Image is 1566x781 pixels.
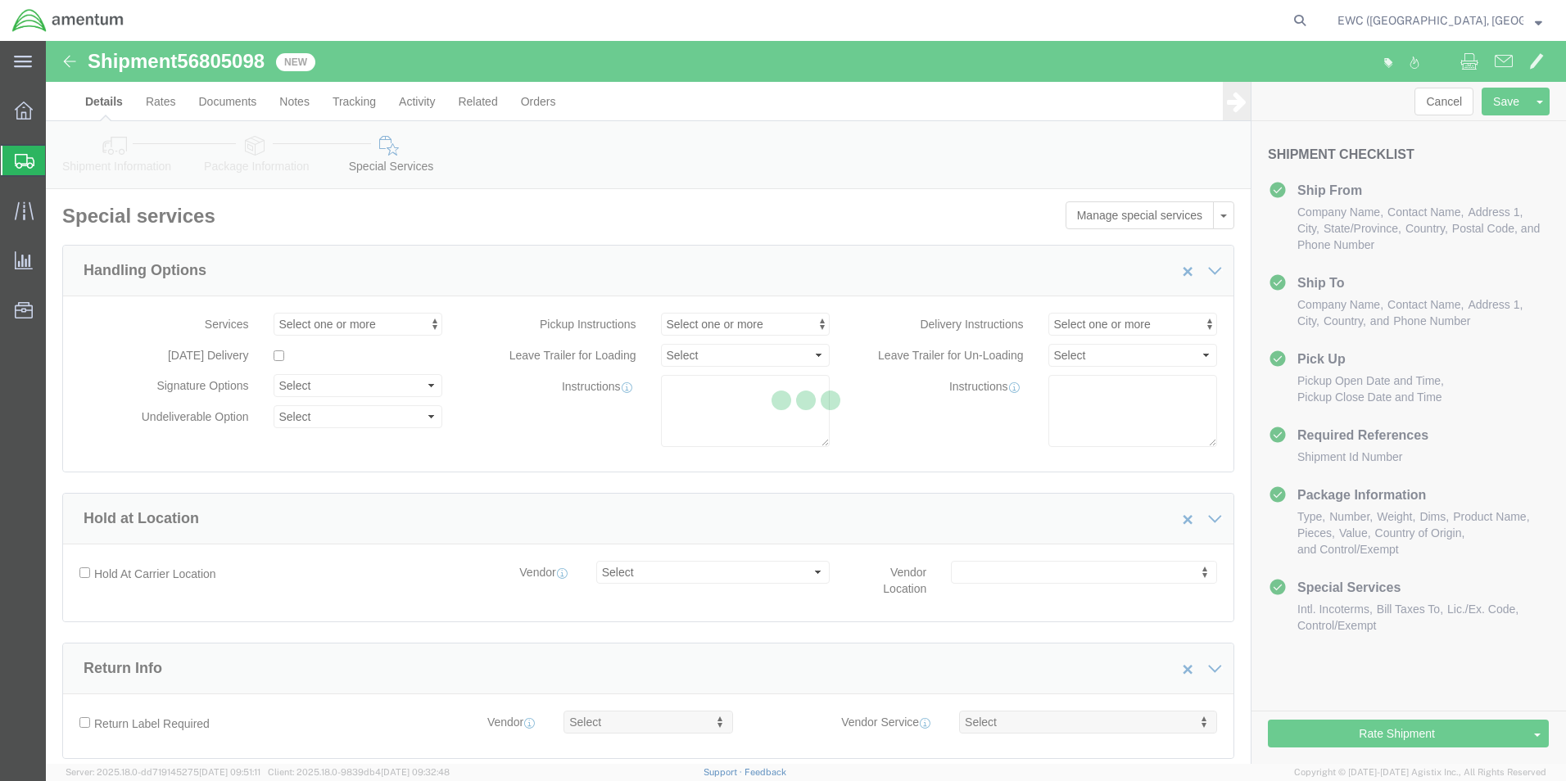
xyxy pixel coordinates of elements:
[1337,11,1543,30] button: EWC ([GEOGRAPHIC_DATA], [GEOGRAPHIC_DATA]) ARAVI Program
[704,767,745,777] a: Support
[1337,11,1523,29] span: EWC (Miami, FL) ARAVI Program
[381,767,450,777] span: [DATE] 09:32:48
[1294,765,1546,779] span: Copyright © [DATE]-[DATE] Agistix Inc., All Rights Reserved
[66,767,260,777] span: Server: 2025.18.0-dd719145275
[745,767,786,777] a: Feedback
[268,767,450,777] span: Client: 2025.18.0-9839db4
[199,767,260,777] span: [DATE] 09:51:11
[11,8,124,33] img: logo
